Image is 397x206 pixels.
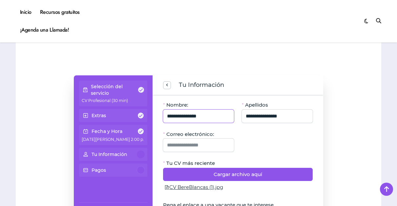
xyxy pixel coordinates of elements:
span: Tu CV más reciente [166,160,215,167]
span: Tu Información [179,81,224,90]
p: Fecha y Hora [92,128,122,135]
span: Nombre: [166,102,188,108]
span: [DATE][PERSON_NAME] 2:00 p. m. [82,137,150,142]
p: Pagos [92,167,106,173]
span: Apellidos [245,102,268,108]
span: CV BereBlancas (1).jpg [169,184,223,191]
span: CV Profesional (30 min) [82,98,128,103]
a: ¡Agenda una Llamada! [16,21,73,39]
button: Cargar archivo aquí [163,168,313,181]
span: Correo electrónico: [166,131,214,138]
a: Recursos gratuitos [36,3,84,21]
a: Inicio [16,3,36,21]
p: Selección del servicio [91,83,137,96]
p: Extras [92,112,106,119]
span: Cargar archivo aquí [214,170,262,178]
p: Tu Información [92,151,127,158]
button: previous step [163,81,171,89]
